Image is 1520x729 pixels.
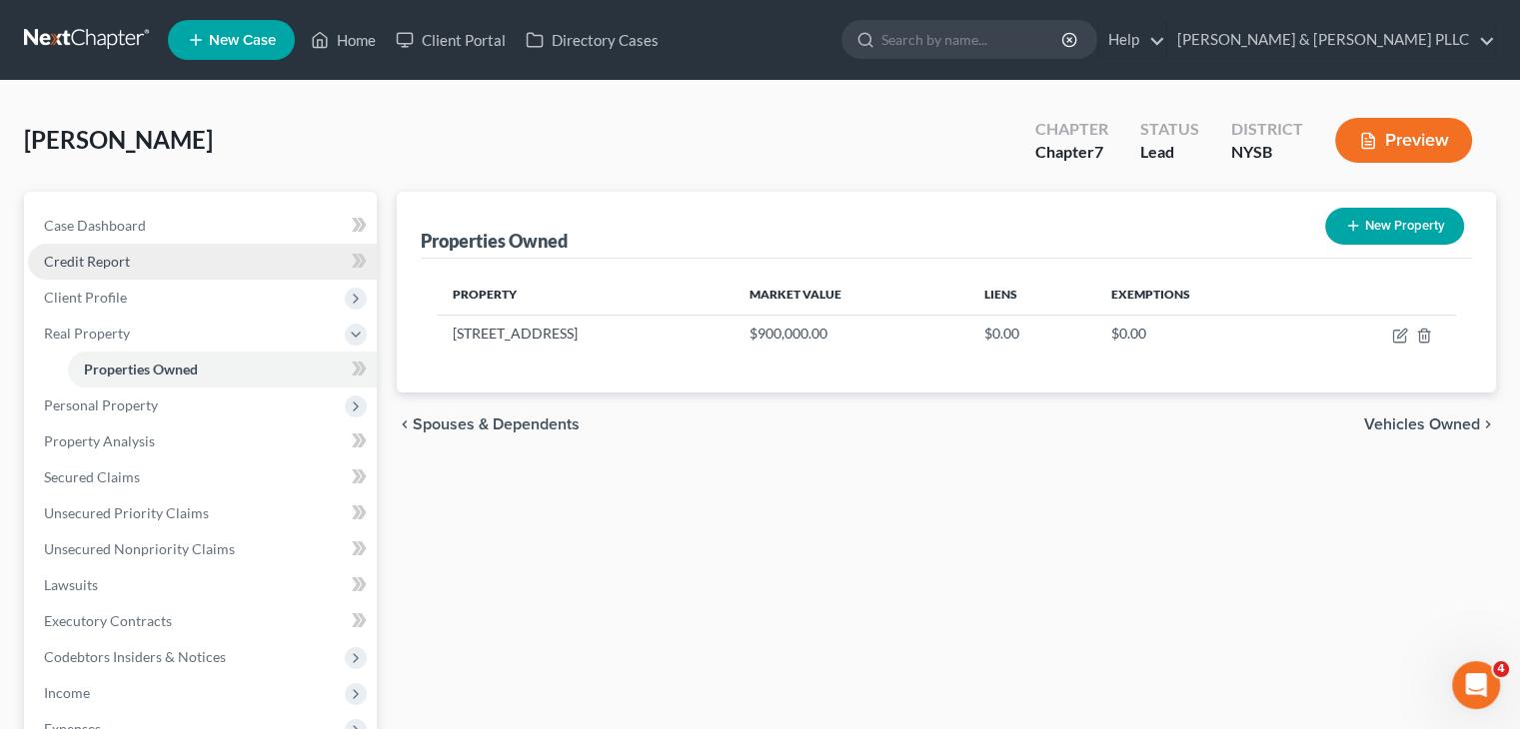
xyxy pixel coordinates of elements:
[1095,315,1305,353] td: $0.00
[1364,416,1496,432] button: Vehicles Owned chevron_right
[1335,118,1472,163] button: Preview
[734,315,968,353] td: $900,000.00
[28,531,377,567] a: Unsecured Nonpriority Claims
[968,315,1095,353] td: $0.00
[28,459,377,495] a: Secured Claims
[1493,661,1509,677] span: 4
[1231,118,1303,141] div: District
[881,21,1064,58] input: Search by name...
[1035,141,1108,164] div: Chapter
[24,125,213,154] span: [PERSON_NAME]
[28,495,377,531] a: Unsecured Priority Claims
[44,468,140,485] span: Secured Claims
[44,648,226,665] span: Codebtors Insiders & Notices
[44,325,130,342] span: Real Property
[28,423,377,459] a: Property Analysis
[1095,275,1305,315] th: Exemptions
[44,432,155,449] span: Property Analysis
[84,361,198,377] span: Properties Owned
[209,33,276,48] span: New Case
[421,229,568,253] div: Properties Owned
[1452,661,1500,709] iframe: Intercom live chat
[1098,22,1165,58] a: Help
[516,22,669,58] a: Directory Cases
[44,253,130,270] span: Credit Report
[301,22,386,58] a: Home
[44,576,98,593] span: Lawsuits
[734,275,968,315] th: Market Value
[437,315,734,353] td: [STREET_ADDRESS]
[28,208,377,244] a: Case Dashboard
[28,244,377,280] a: Credit Report
[437,275,734,315] th: Property
[28,603,377,639] a: Executory Contracts
[413,416,580,432] span: Spouses & Dependents
[1140,141,1199,164] div: Lead
[397,416,413,432] i: chevron_left
[386,22,516,58] a: Client Portal
[1480,416,1496,432] i: chevron_right
[44,684,90,701] span: Income
[1094,142,1103,161] span: 7
[968,275,1095,315] th: Liens
[1231,141,1303,164] div: NYSB
[44,396,158,413] span: Personal Property
[397,416,580,432] button: chevron_left Spouses & Dependents
[1364,416,1480,432] span: Vehicles Owned
[44,612,172,629] span: Executory Contracts
[1325,208,1464,245] button: New Property
[1167,22,1495,58] a: [PERSON_NAME] & [PERSON_NAME] PLLC
[44,217,146,234] span: Case Dashboard
[44,289,127,306] span: Client Profile
[1035,118,1108,141] div: Chapter
[44,540,235,557] span: Unsecured Nonpriority Claims
[28,567,377,603] a: Lawsuits
[68,352,377,387] a: Properties Owned
[44,504,209,521] span: Unsecured Priority Claims
[1140,118,1199,141] div: Status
